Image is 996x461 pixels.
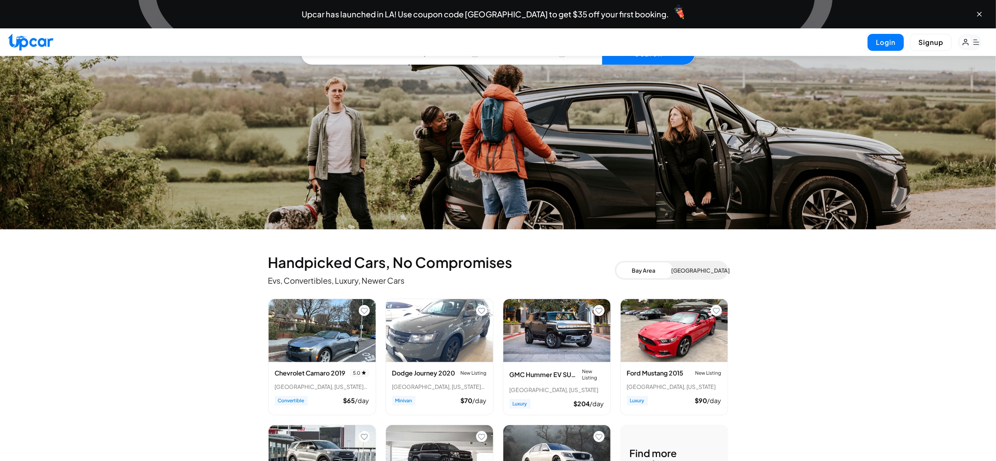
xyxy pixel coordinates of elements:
button: Add to favorites [594,431,605,442]
button: Add to favorites [711,305,722,316]
button: Add to favorites [359,305,370,316]
span: /day [590,400,604,408]
span: New Listing [582,368,604,381]
div: View details for Ford Mustang 2015 [620,299,728,415]
button: [GEOGRAPHIC_DATA] [671,262,727,278]
div: [GEOGRAPHIC_DATA], [US_STATE] [627,383,721,390]
span: Luxury [510,399,530,409]
img: Dodge Journey 2020 [386,299,493,362]
div: [GEOGRAPHIC_DATA], [US_STATE] • 2 trips [275,383,369,390]
span: New Listing [461,370,487,376]
img: GMC Hummer EV SUV 2024 [503,299,610,362]
h3: Dodge Journey 2020 [392,368,455,378]
img: Ford Mustang 2015 [621,299,728,362]
span: $ 70 [461,396,473,405]
button: Signup [910,34,951,51]
h3: Chevrolet Camaro 2019 [275,368,346,378]
button: Add to favorites [359,431,370,442]
span: /day [707,396,721,405]
h3: GMC Hummer EV SUV 2024 [510,370,579,379]
div: View details for GMC Hummer EV SUV 2024 [503,299,611,415]
img: Chevrolet Camaro 2019 [269,299,376,362]
button: Add to favorites [476,431,487,442]
button: Login [868,34,904,51]
button: Bay Area [616,262,671,278]
span: Convertible [275,396,308,405]
div: View details for Chevrolet Camaro 2019 [268,299,376,415]
span: $ 90 [695,396,707,405]
span: $ 204 [574,400,590,408]
button: Add to favorites [594,305,605,316]
div: View details for Dodge Journey 2020 [386,299,493,415]
img: Upcar Logo [8,33,53,50]
div: [GEOGRAPHIC_DATA], [US_STATE] [510,386,604,394]
button: Close banner [976,10,983,18]
h2: Handpicked Cars, No Compromises [268,255,615,270]
p: Evs, Convertibles, Luxury, Newer Cars [268,275,615,286]
span: /day [355,396,369,405]
div: [GEOGRAPHIC_DATA], [US_STATE] • 1 trips [392,383,487,390]
span: Luxury [627,396,648,405]
span: /day [473,396,487,405]
img: star [362,370,366,375]
span: Upcar has launched in LA! Use coupon code [GEOGRAPHIC_DATA] to get $35 off your first booking. [302,10,669,18]
span: New Listing [696,370,721,376]
button: Add to favorites [476,305,487,316]
div: 5.0 [350,369,369,377]
span: $ 65 [343,396,355,405]
h3: Ford Mustang 2015 [627,368,684,378]
span: Minivan [392,396,415,405]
